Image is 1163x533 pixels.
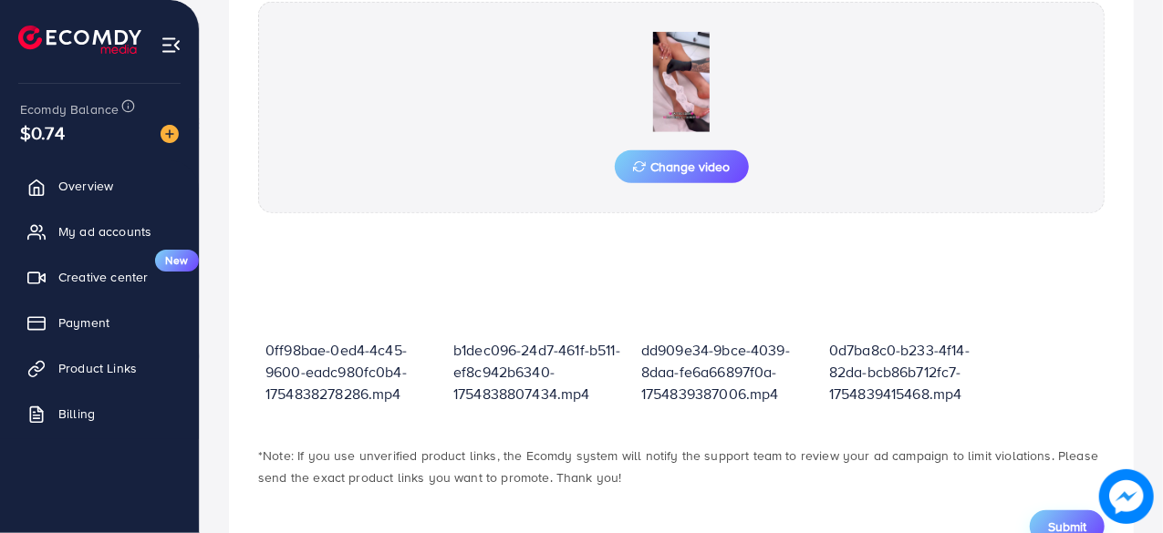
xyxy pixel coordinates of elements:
[641,339,815,405] p: dd909e34-9bce-4039-8daa-fe6a66897f0a-1754839387006.mp4
[258,445,1105,488] p: *Note: If you use unverified product links, the Ecomdy system will notify the support team to rev...
[58,222,151,241] span: My ad accounts
[17,108,67,158] span: $0.74
[18,26,141,54] img: logo
[1099,469,1154,524] img: image
[615,150,749,183] button: Change video
[14,168,185,204] a: Overview
[58,359,137,377] span: Product Links
[58,177,113,195] span: Overview
[453,339,627,405] p: b1dec096-24d7-461f-b511-ef8c942b6340-1754838807434.mp4
[161,125,179,143] img: image
[58,268,148,286] span: Creative center
[829,339,1002,405] p: 0d7ba8c0-b233-4f14-82da-bcb86b712fc7-1754839415468.mp4
[14,213,185,250] a: My ad accounts
[14,259,185,295] a: Creative centerNew
[155,250,199,272] span: New
[590,32,773,132] img: Preview Image
[58,313,109,332] span: Payment
[14,350,185,386] a: Product Links
[58,405,95,423] span: Billing
[14,395,185,432] a: Billing
[14,304,185,341] a: Payment
[161,35,182,56] img: menu
[265,339,439,405] p: 0ff98bae-0ed4-4c45-9600-eadc980fc0b4-1754838278286.mp4
[20,100,119,118] span: Ecomdy Balance
[633,160,731,173] span: Change video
